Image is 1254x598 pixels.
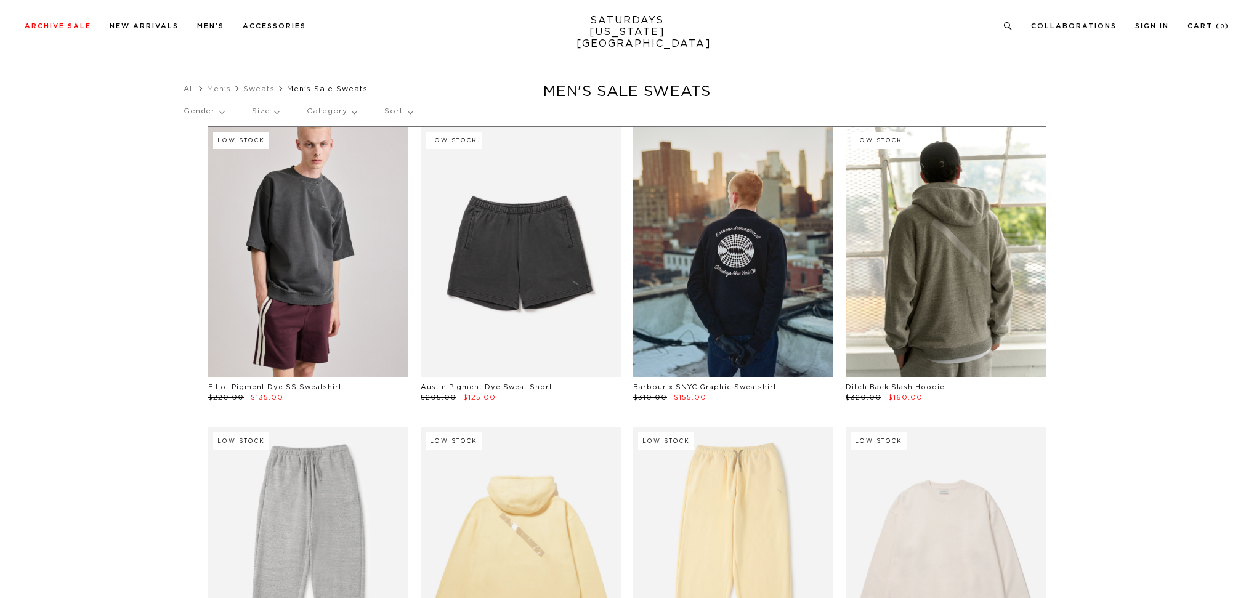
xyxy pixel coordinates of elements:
a: New Arrivals [110,23,179,30]
p: Sort [384,97,412,126]
p: Size [252,97,279,126]
div: Low Stock [851,132,907,149]
div: Low Stock [213,432,269,450]
div: Low Stock [213,132,269,149]
p: Gender [184,97,224,126]
a: Elliot Pigment Dye SS Sweatshirt [208,384,342,390]
a: Archive Sale [25,23,91,30]
span: $155.00 [674,394,706,401]
a: Barbour x SNYC Graphic Sweatshirt [633,384,777,390]
span: $125.00 [463,394,496,401]
a: Ditch Back Slash Hoodie [846,384,945,390]
a: SATURDAYS[US_STATE][GEOGRAPHIC_DATA] [576,15,678,50]
small: 0 [1220,24,1225,30]
a: Sweats [243,85,275,92]
a: Men's [207,85,231,92]
a: Collaborations [1031,23,1117,30]
a: All [184,85,195,92]
span: $220.00 [208,394,244,401]
a: Cart (0) [1187,23,1229,30]
a: Men's [197,23,224,30]
div: Low Stock [851,432,907,450]
a: Accessories [243,23,306,30]
span: $310.00 [633,394,667,401]
p: Category [307,97,357,126]
span: Men's Sale Sweats [287,85,368,92]
span: $160.00 [888,394,923,401]
div: Low Stock [638,432,694,450]
span: $205.00 [421,394,456,401]
a: Sign In [1135,23,1169,30]
div: Low Stock [426,432,482,450]
a: Austin Pigment Dye Sweat Short [421,384,552,390]
div: Low Stock [426,132,482,149]
span: $320.00 [846,394,881,401]
span: $135.00 [251,394,283,401]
